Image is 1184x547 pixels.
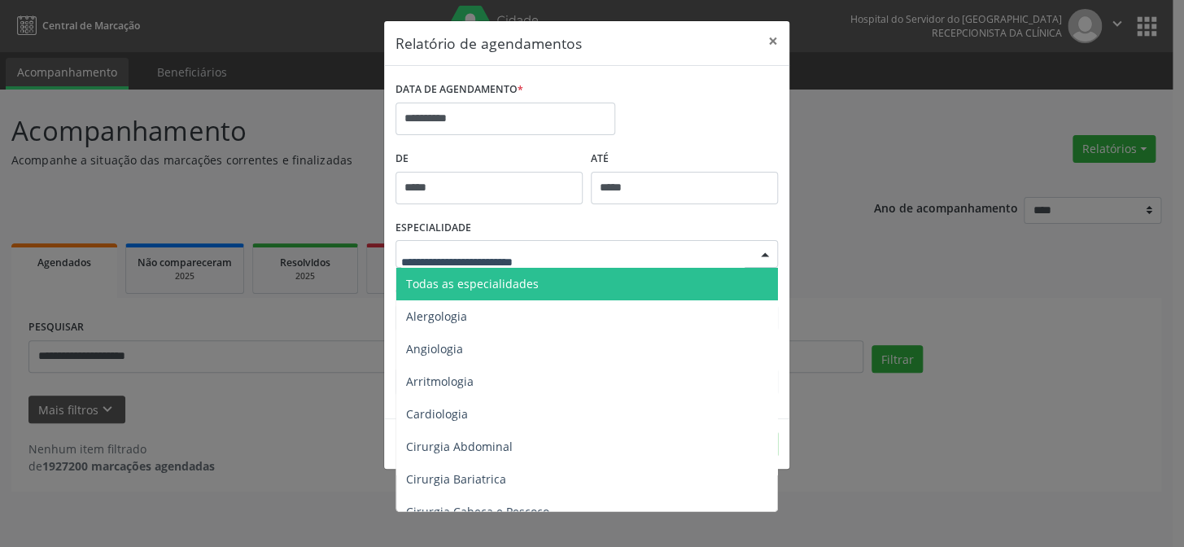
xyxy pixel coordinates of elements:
span: Cirurgia Cabeça e Pescoço [406,504,549,519]
span: Todas as especialidades [406,276,539,291]
span: Cirurgia Bariatrica [406,471,506,487]
span: Angiologia [406,341,463,357]
button: Close [757,21,789,61]
span: Arritmologia [406,374,474,389]
label: De [395,147,583,172]
label: ESPECIALIDADE [395,216,471,241]
span: Cirurgia Abdominal [406,439,513,454]
label: ATÉ [591,147,778,172]
h5: Relatório de agendamentos [395,33,582,54]
span: Alergologia [406,309,467,324]
label: DATA DE AGENDAMENTO [395,77,523,103]
span: Cardiologia [406,406,468,422]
